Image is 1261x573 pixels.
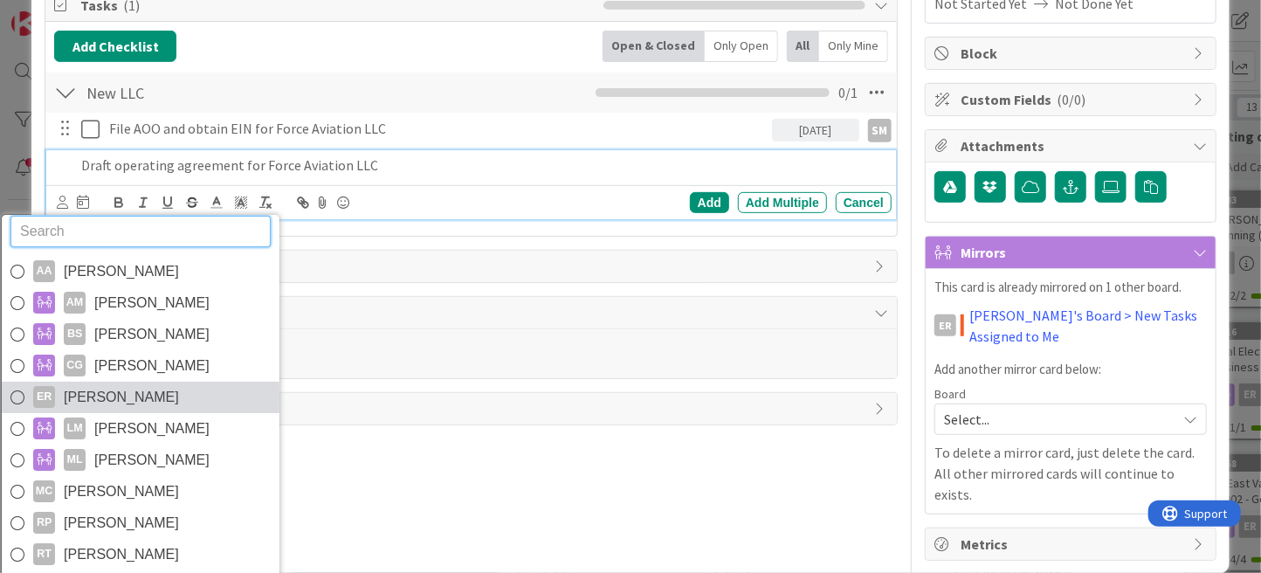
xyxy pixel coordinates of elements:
input: Add Checklist... [80,77,439,108]
div: Cancel [836,192,892,213]
span: [PERSON_NAME] [64,259,179,285]
div: RP [33,512,55,534]
span: [PERSON_NAME] [94,416,210,442]
div: Add Multiple [738,192,827,213]
span: [PERSON_NAME] [64,384,179,411]
span: [PERSON_NAME] [94,447,210,473]
span: Mirrors [961,242,1184,263]
p: To delete a mirror card, just delete the card. All other mirrored cards will continue to exists. [934,442,1207,505]
a: CG[PERSON_NAME] [2,350,279,382]
span: Support [37,3,79,24]
div: AA [33,260,55,282]
span: 0 / 1 [838,82,858,103]
div: Add [690,192,729,213]
p: Draft operating agreement for Force Aviation LLC [81,155,885,176]
div: ER [934,314,956,336]
span: [PERSON_NAME] [94,321,210,348]
div: RT [33,543,55,565]
div: Only Open [705,31,778,62]
a: LM[PERSON_NAME] [2,413,279,445]
span: Select... [944,407,1168,431]
div: LM [64,418,86,439]
a: AA[PERSON_NAME] [2,256,279,287]
div: ER [33,386,55,408]
div: CG [64,355,86,376]
span: Comments [80,302,865,323]
span: Custom Fields [961,89,1184,110]
input: Search [10,216,271,247]
p: File AOO and obtain EIN for Force Aviation LLC [109,119,764,139]
p: Add another mirror card below: [934,360,1207,380]
span: [PERSON_NAME] [64,510,179,536]
a: ER[PERSON_NAME] [2,382,279,413]
span: Metrics [961,534,1184,555]
a: BS[PERSON_NAME] [2,319,279,350]
span: [PERSON_NAME] [64,479,179,505]
div: BS [64,323,86,345]
span: ( 0/0 ) [1057,91,1085,108]
a: RP[PERSON_NAME] [2,507,279,539]
span: History [80,398,865,419]
div: Only Mine [819,31,888,62]
div: Open & Closed [603,31,705,62]
a: MC[PERSON_NAME] [2,476,279,507]
span: Block [961,43,1184,64]
button: Add Checklist [54,31,176,62]
a: ML[PERSON_NAME] [2,445,279,476]
div: AM [64,292,86,314]
div: [DATE] [772,119,859,142]
span: Attachments [961,135,1184,156]
div: ML [64,449,86,471]
span: [PERSON_NAME] [64,542,179,568]
a: [PERSON_NAME]'s Board > New Tasks Assigned to Me [969,305,1207,347]
div: SM [868,119,892,142]
span: [PERSON_NAME] [94,353,210,379]
a: AM[PERSON_NAME] [2,287,279,319]
span: Board [934,388,966,400]
span: Links [80,256,865,277]
p: This card is already mirrored on 1 other board. [934,278,1207,298]
span: [PERSON_NAME] [94,290,210,316]
a: RT[PERSON_NAME] [2,539,279,570]
div: All [787,31,819,62]
div: MC [33,480,55,502]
